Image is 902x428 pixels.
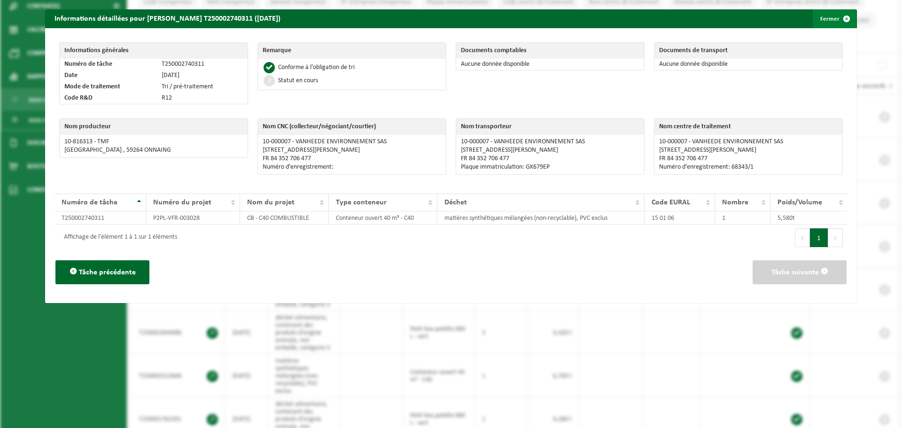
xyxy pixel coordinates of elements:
th: Remarque [258,43,446,59]
td: 1 [715,211,770,225]
td: Conteneur ouvert 40 m³ - C40 [329,211,437,225]
span: Type conteneur [336,199,387,206]
th: Nom centre de traitement [654,119,842,135]
button: Next [828,228,843,247]
th: Documents de transport [654,43,822,59]
span: Code EURAL [652,199,690,206]
td: 5,580t [770,211,848,225]
span: Numéro du projet [153,199,211,206]
p: 10-000007 - VANHEEDE ENVIRONNEMENT SAS [659,138,838,146]
td: [DATE] [157,70,248,81]
span: Tâche précédente [79,269,136,276]
button: Fermer [813,9,856,28]
td: Numéro de tâche [60,59,157,70]
div: Affichage de l'élément 1 à 1 sur 1 éléments [59,229,177,246]
span: Nombre [722,199,748,206]
button: Previous [795,228,810,247]
th: Nom CNC (collecteur/négociant/courtier) [258,119,446,135]
td: Tri / pré-traitement [157,81,248,93]
p: 10-000007 - VANHEEDE ENVIRONNEMENT SAS [263,138,441,146]
th: Nom transporteur [456,119,644,135]
td: Date [60,70,157,81]
p: Numéro d’enregistrement: 68343/1 [659,163,838,171]
td: Aucune donnée disponible [456,59,644,70]
td: matières synthétiques mélangées (non-recyclable), PVC exclus [437,211,645,225]
button: Tâche suivante [753,260,847,284]
td: T250002740311 [54,211,146,225]
th: Documents comptables [456,43,644,59]
td: R12 [157,93,248,104]
td: P2PL-VFR-003028 [146,211,241,225]
button: 1 [810,228,828,247]
button: Tâche précédente [55,260,149,284]
p: Plaque immatriculation: GK679EP [461,163,639,171]
p: FR 84 352 706 477 [461,155,639,163]
td: CB - C40 COMBUSTIBLE [240,211,329,225]
span: Numéro de tâche [62,199,117,206]
p: FR 84 352 706 477 [659,155,838,163]
p: [GEOGRAPHIC_DATA] , 59264 ONNAING [64,147,243,154]
th: Nom producteur [60,119,248,135]
h2: Informations détaillées pour [PERSON_NAME] T250002740311 ([DATE]) [45,9,290,27]
p: [STREET_ADDRESS][PERSON_NAME] [461,147,639,154]
p: 10-000007 - VANHEEDE ENVIRONNEMENT SAS [461,138,639,146]
td: Mode de traitement [60,81,157,93]
div: Conforme à l’obligation de tri [278,64,355,71]
td: T250002740311 [157,59,248,70]
p: [STREET_ADDRESS][PERSON_NAME] [659,147,838,154]
span: Tâche suivante [771,269,819,276]
td: Aucune donnée disponible [654,59,842,70]
td: Code R&D [60,93,157,104]
span: Déchet [444,199,467,206]
td: 15 01 06 [645,211,715,225]
p: Numéro d’enregistrement: [263,163,441,171]
span: Poids/Volume [778,199,822,206]
p: FR 84 352 706 477 [263,155,441,163]
p: 10-816313 - TMF [64,138,243,146]
p: [STREET_ADDRESS][PERSON_NAME] [263,147,441,154]
span: Nom du projet [247,199,295,206]
th: Informations générales [60,43,248,59]
div: Statut en cours [278,78,318,84]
